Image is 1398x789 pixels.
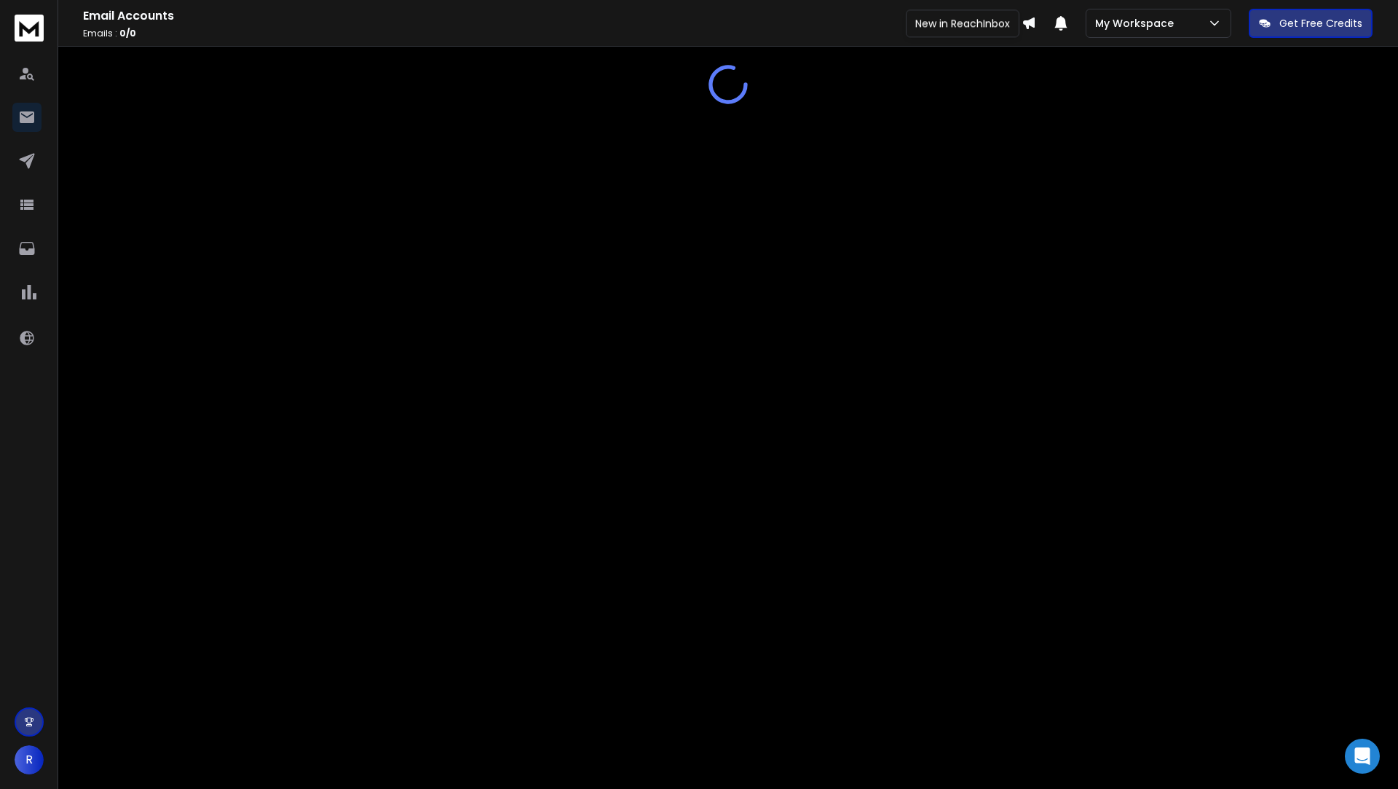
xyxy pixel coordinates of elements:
[1095,16,1180,31] p: My Workspace
[15,745,44,774] button: R
[15,15,44,42] img: logo
[1249,9,1373,38] button: Get Free Credits
[906,9,1019,37] div: New in ReachInbox
[1279,16,1362,31] p: Get Free Credits
[119,27,136,39] span: 0 / 0
[83,28,1022,39] p: Emails :
[83,7,1022,25] h1: Email Accounts
[1345,739,1380,774] div: Open Intercom Messenger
